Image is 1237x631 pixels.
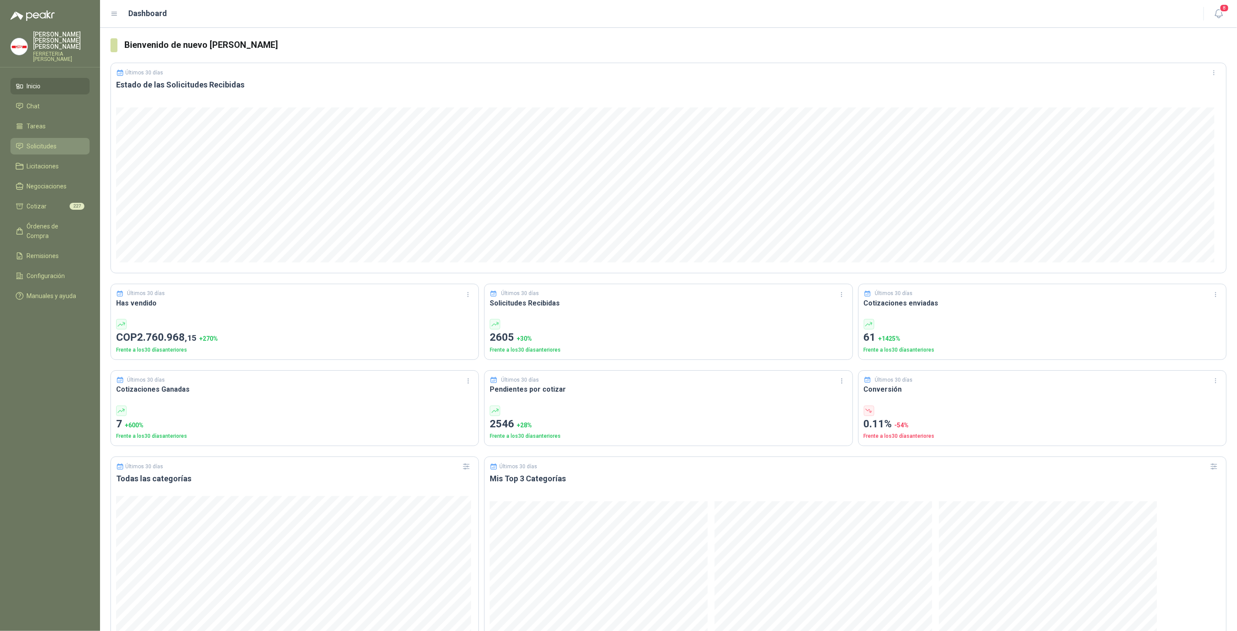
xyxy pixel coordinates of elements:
h3: Mis Top 3 Categorías [490,473,1221,484]
span: + 28 % [517,422,532,429]
img: Logo peakr [10,10,55,21]
p: [PERSON_NAME] [PERSON_NAME] [PERSON_NAME] [33,31,90,50]
h3: Estado de las Solicitudes Recibidas [116,80,1221,90]
span: 227 [70,203,84,210]
p: Últimos 30 días [875,376,913,384]
span: Licitaciones [27,161,59,171]
a: Manuales y ayuda [10,288,90,304]
a: Tareas [10,118,90,134]
p: Últimos 30 días [875,289,913,298]
h3: Cotizaciones enviadas [864,298,1221,309]
span: Tareas [27,121,46,131]
a: Licitaciones [10,158,90,175]
span: Órdenes de Compra [27,222,81,241]
p: Últimos 30 días [126,70,164,76]
span: Inicio [27,81,41,91]
p: Frente a los 30 días anteriores [864,346,1221,354]
img: Company Logo [11,38,27,55]
span: ,15 [185,333,197,343]
p: 2605 [490,329,847,346]
h3: Bienvenido de nuevo [PERSON_NAME] [124,38,1227,52]
p: Frente a los 30 días anteriores [490,432,847,440]
h1: Dashboard [129,7,167,20]
p: 0.11% [864,416,1221,433]
p: COP [116,329,473,346]
h3: Conversión [864,384,1221,395]
span: Negociaciones [27,181,67,191]
a: Órdenes de Compra [10,218,90,244]
p: Últimos 30 días [126,463,164,470]
span: Solicitudes [27,141,57,151]
span: Remisiones [27,251,59,261]
span: Manuales y ayuda [27,291,77,301]
p: Frente a los 30 días anteriores [864,432,1221,440]
a: Cotizar227 [10,198,90,215]
h3: Todas las categorías [116,473,473,484]
a: Chat [10,98,90,114]
span: 8 [1220,4,1229,12]
h3: Has vendido [116,298,473,309]
p: 61 [864,329,1221,346]
p: Frente a los 30 días anteriores [116,346,473,354]
span: 2.760.968 [137,331,197,343]
p: Frente a los 30 días anteriores [116,432,473,440]
a: Remisiones [10,248,90,264]
span: + 1425 % [879,335,901,342]
span: + 600 % [125,422,144,429]
p: 7 [116,416,473,433]
p: Últimos 30 días [127,376,165,384]
span: Configuración [27,271,65,281]
h3: Solicitudes Recibidas [490,298,847,309]
h3: Pendientes por cotizar [490,384,847,395]
p: Últimos 30 días [499,463,537,470]
p: Frente a los 30 días anteriores [490,346,847,354]
p: FERRETERIA [PERSON_NAME] [33,51,90,62]
span: Cotizar [27,201,47,211]
span: + 30 % [517,335,532,342]
h3: Cotizaciones Ganadas [116,384,473,395]
p: Últimos 30 días [501,289,539,298]
p: Últimos 30 días [501,376,539,384]
p: Últimos 30 días [127,289,165,298]
p: 2546 [490,416,847,433]
a: Negociaciones [10,178,90,195]
button: 8 [1211,6,1227,22]
a: Solicitudes [10,138,90,154]
a: Inicio [10,78,90,94]
a: Configuración [10,268,90,284]
span: + 270 % [199,335,218,342]
span: Chat [27,101,40,111]
span: -54 % [895,422,909,429]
